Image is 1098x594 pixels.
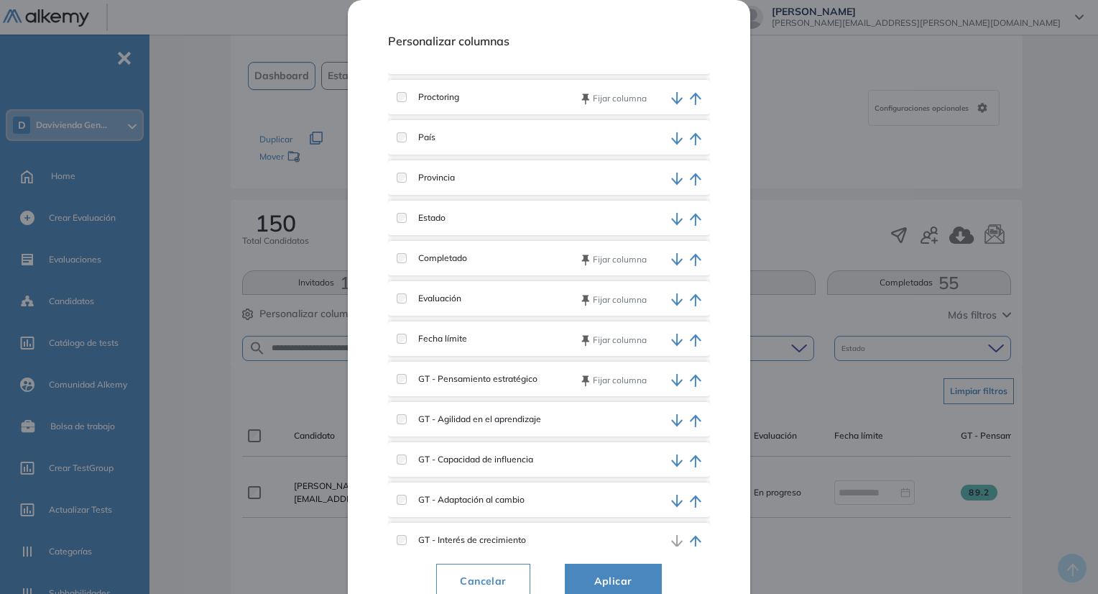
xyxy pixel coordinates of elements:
[407,453,533,466] label: GT - Capacidad de influencia
[407,332,467,345] label: Fecha límite
[407,534,526,547] label: GT - Interés de crecimiento
[448,572,517,590] span: Cancelar
[407,373,538,385] label: GT - Pensamiento estratégico
[581,374,647,387] button: Fijar columna
[407,252,467,265] label: Completado
[581,334,647,347] button: Fijar columna
[407,91,459,104] label: Proctoring
[407,131,435,144] label: País
[581,253,647,266] button: Fijar columna
[407,171,455,184] label: Provincia
[407,292,461,305] label: Evaluación
[581,293,647,306] button: Fijar columna
[583,572,644,590] span: Aplicar
[388,35,710,65] h1: Personalizar columnas
[407,493,525,506] label: GT - Adaptación al cambio
[581,92,647,105] button: Fijar columna
[407,413,541,426] label: GT - Agilidad en el aprendizaje
[407,211,446,224] label: Estado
